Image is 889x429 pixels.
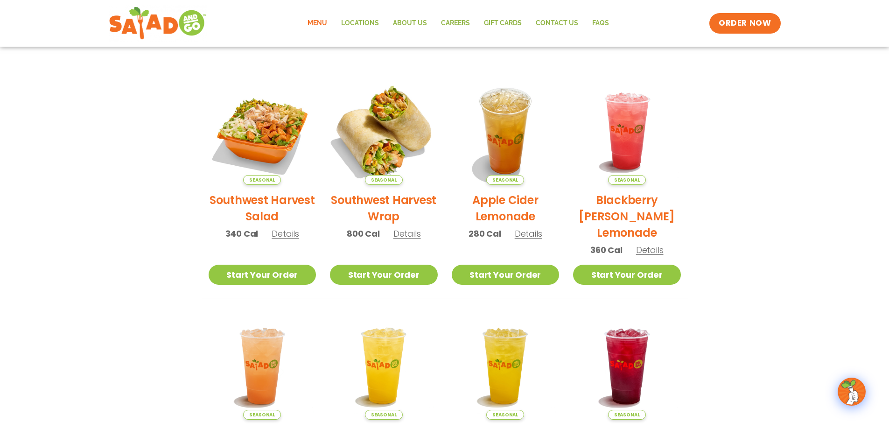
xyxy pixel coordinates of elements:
h2: Southwest Harvest Salad [209,192,316,225]
img: Product photo for Southwest Harvest Salad [209,77,316,185]
span: 280 Cal [469,227,501,240]
a: Careers [434,13,477,34]
a: Start Your Order [573,265,681,285]
span: Seasonal [608,175,646,185]
a: ORDER NOW [709,13,780,34]
nav: Menu [301,13,616,34]
span: Seasonal [243,175,281,185]
span: Seasonal [608,410,646,420]
span: Seasonal [243,410,281,420]
img: wpChatIcon [839,379,865,405]
span: Seasonal [365,410,403,420]
span: 360 Cal [590,244,623,256]
a: Menu [301,13,334,34]
span: 340 Cal [225,227,259,240]
a: About Us [386,13,434,34]
span: Details [636,244,664,256]
a: Start Your Order [209,265,316,285]
img: Product photo for Southwest Harvest Wrap [321,68,447,194]
a: Contact Us [529,13,585,34]
a: GIFT CARDS [477,13,529,34]
h2: Apple Cider Lemonade [452,192,560,225]
img: Product photo for Apple Cider Lemonade [452,77,560,185]
span: Details [272,228,299,239]
img: Product photo for Sunkissed Yuzu Lemonade [330,312,438,420]
h2: Southwest Harvest Wrap [330,192,438,225]
span: ORDER NOW [719,18,771,29]
img: Product photo for Blackberry Bramble Lemonade [573,77,681,185]
a: Start Your Order [330,265,438,285]
span: Seasonal [486,175,524,185]
span: Seasonal [365,175,403,185]
span: Details [393,228,421,239]
span: 800 Cal [347,227,380,240]
span: Details [515,228,542,239]
a: Locations [334,13,386,34]
img: Product photo for Mango Grove Lemonade [452,312,560,420]
h2: Blackberry [PERSON_NAME] Lemonade [573,192,681,241]
a: Start Your Order [452,265,560,285]
a: FAQs [585,13,616,34]
img: new-SAG-logo-768×292 [109,5,207,42]
img: Product photo for Black Cherry Orchard Lemonade [573,312,681,420]
img: Product photo for Summer Stone Fruit Lemonade [209,312,316,420]
span: Seasonal [486,410,524,420]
